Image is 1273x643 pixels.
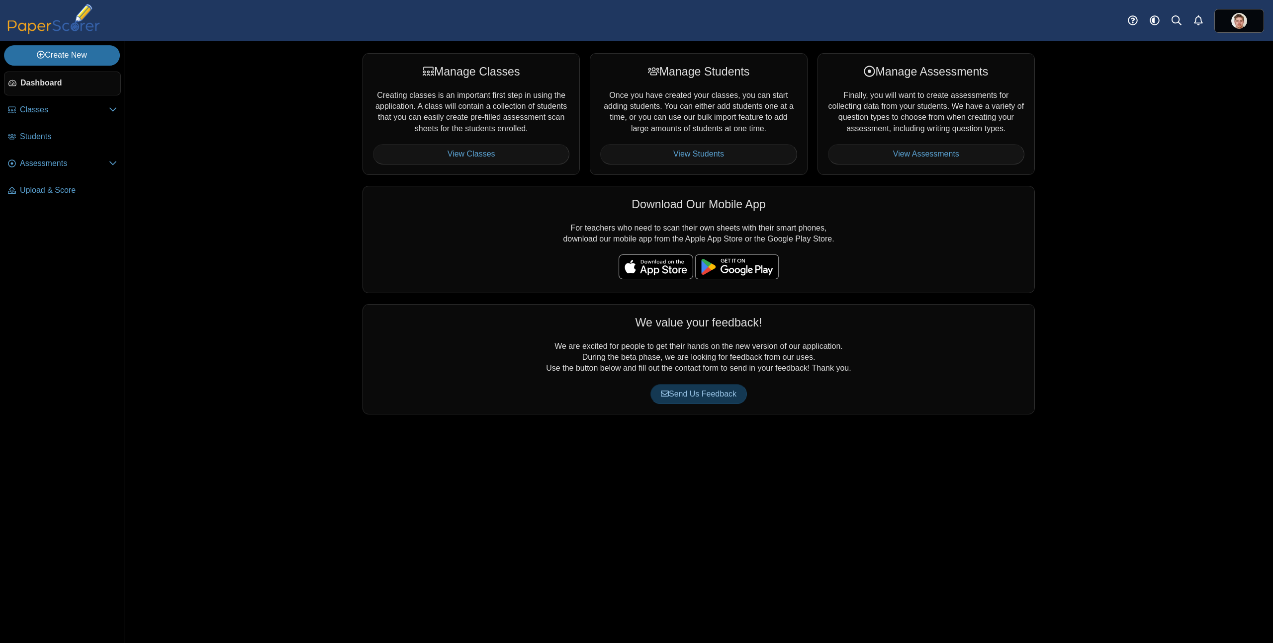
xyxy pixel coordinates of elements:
[373,144,569,164] a: View Classes
[363,186,1035,293] div: For teachers who need to scan their own sheets with their smart phones, download our mobile app f...
[4,152,121,176] a: Assessments
[20,131,117,142] span: Students
[373,196,1024,212] div: Download Our Mobile App
[661,390,736,398] span: Send Us Feedback
[363,304,1035,414] div: We are excited for people to get their hands on the new version of our application. During the be...
[1187,10,1209,32] a: Alerts
[20,158,109,169] span: Assessments
[4,98,121,122] a: Classes
[373,315,1024,330] div: We value your feedback!
[590,53,807,174] div: Once you have created your classes, you can start adding students. You can either add students on...
[1231,13,1247,29] img: ps.DqnzboFuwo8eUmLI
[828,144,1024,164] a: View Assessments
[695,254,779,279] img: google-play-badge.png
[4,45,120,65] a: Create New
[4,27,103,36] a: PaperScorer
[20,104,109,115] span: Classes
[4,125,121,149] a: Students
[818,53,1035,174] div: Finally, you will want to create assessments for collecting data from your students. We have a va...
[619,254,693,279] img: apple-store-badge.svg
[20,185,117,196] span: Upload & Score
[828,64,1024,80] div: Manage Assessments
[4,4,103,34] img: PaperScorer
[600,64,797,80] div: Manage Students
[600,144,797,164] a: View Students
[650,384,747,404] a: Send Us Feedback
[4,72,121,95] a: Dashboard
[20,78,116,88] span: Dashboard
[4,179,121,203] a: Upload & Score
[1231,13,1247,29] span: Kevin Stafford
[1214,9,1264,33] a: ps.DqnzboFuwo8eUmLI
[363,53,580,174] div: Creating classes is an important first step in using the application. A class will contain a coll...
[373,64,569,80] div: Manage Classes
